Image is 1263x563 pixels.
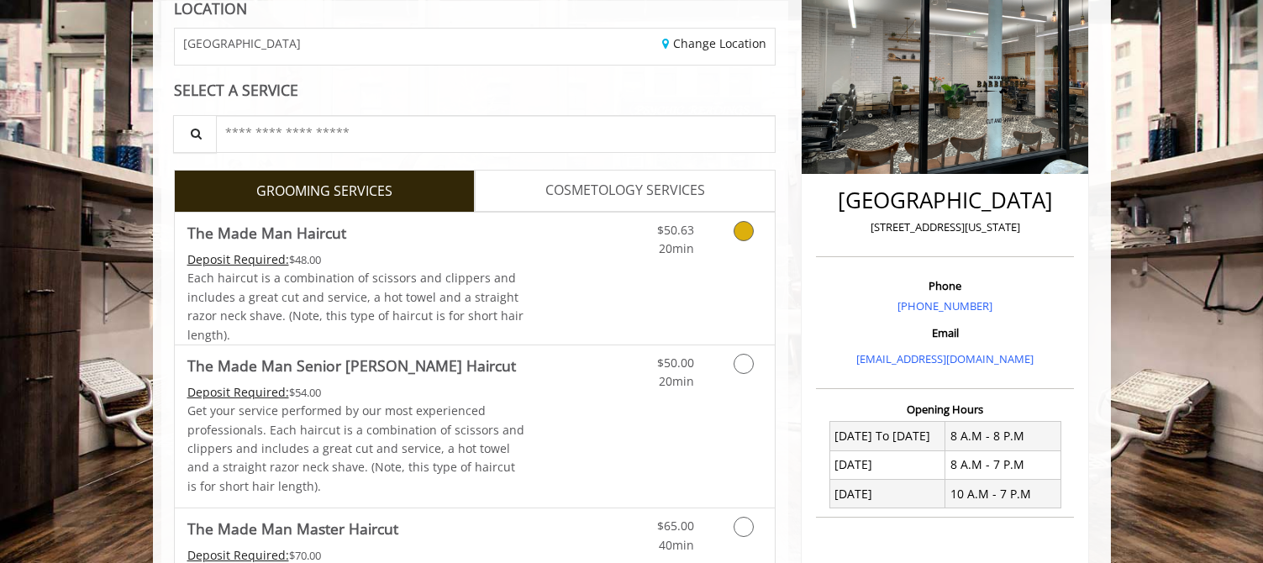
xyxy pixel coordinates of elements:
[183,37,301,50] span: [GEOGRAPHIC_DATA]
[820,327,1070,339] h3: Email
[187,221,346,245] b: The Made Man Haircut
[173,115,217,153] button: Service Search
[187,250,525,269] div: $48.00
[829,480,945,508] td: [DATE]
[187,354,516,377] b: The Made Man Senior [PERSON_NAME] Haircut
[829,422,945,450] td: [DATE] To [DATE]
[659,240,694,256] span: 20min
[657,222,694,238] span: $50.63
[945,480,1061,508] td: 10 A.M - 7 P.M
[187,517,398,540] b: The Made Man Master Haircut
[256,181,392,203] span: GROOMING SERVICES
[174,82,776,98] div: SELECT A SERVICE
[820,280,1070,292] h3: Phone
[187,384,289,400] span: This service needs some Advance to be paid before we block your appointment
[945,450,1061,479] td: 8 A.M - 7 P.M
[187,383,525,402] div: $54.00
[820,188,1070,213] h2: [GEOGRAPHIC_DATA]
[657,518,694,534] span: $65.00
[945,422,1061,450] td: 8 A.M - 8 P.M
[856,351,1034,366] a: [EMAIL_ADDRESS][DOMAIN_NAME]
[662,35,766,51] a: Change Location
[187,270,524,342] span: Each haircut is a combination of scissors and clippers and includes a great cut and service, a ho...
[820,218,1070,236] p: [STREET_ADDRESS][US_STATE]
[545,180,705,202] span: COSMETOLOGY SERVICES
[657,355,694,371] span: $50.00
[187,547,289,563] span: This service needs some Advance to be paid before we block your appointment
[816,403,1074,415] h3: Opening Hours
[829,450,945,479] td: [DATE]
[187,402,525,496] p: Get your service performed by our most experienced professionals. Each haircut is a combination o...
[659,537,694,553] span: 40min
[659,373,694,389] span: 20min
[187,251,289,267] span: This service needs some Advance to be paid before we block your appointment
[897,298,992,313] a: [PHONE_NUMBER]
